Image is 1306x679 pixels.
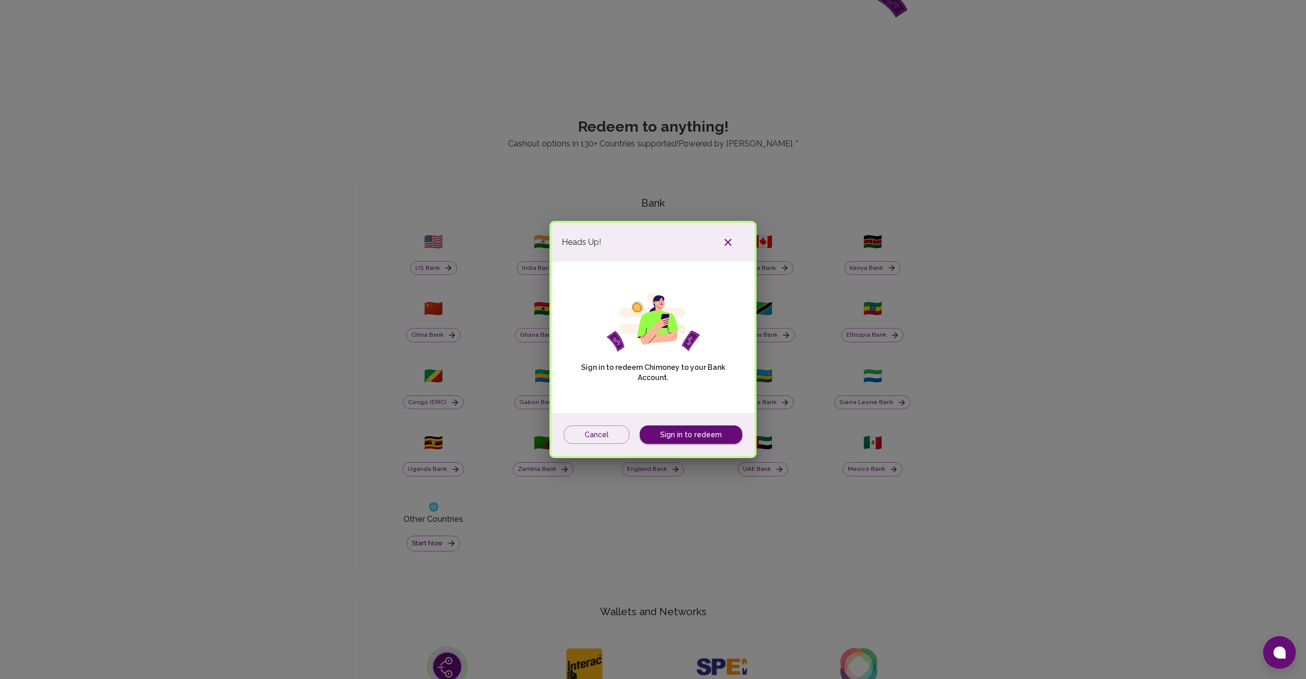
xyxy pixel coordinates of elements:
[579,362,727,383] p: Sign in to redeem Chimoney to your Bank Account.
[1263,636,1296,669] button: Open chat window
[607,292,700,352] img: girl phone svg
[562,236,601,248] span: Heads Up!
[564,425,630,444] button: Cancel
[640,425,742,444] a: Sign in to redeem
